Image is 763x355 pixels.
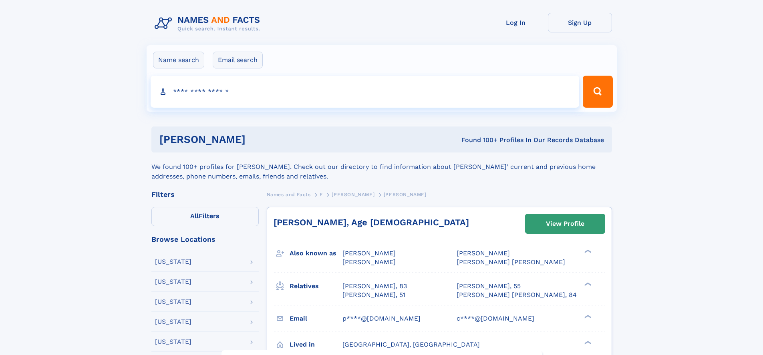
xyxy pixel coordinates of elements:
h3: Email [290,312,342,325]
span: All [190,212,199,220]
div: [US_STATE] [155,279,191,285]
div: Browse Locations [151,236,259,243]
span: F [320,192,323,197]
a: [PERSON_NAME], 83 [342,282,407,291]
h3: Relatives [290,279,342,293]
div: View Profile [546,215,584,233]
div: [US_STATE] [155,319,191,325]
a: [PERSON_NAME], 55 [457,282,521,291]
a: F [320,189,323,199]
input: search input [151,76,580,108]
span: [PERSON_NAME] [342,249,396,257]
a: View Profile [525,214,605,233]
div: [US_STATE] [155,299,191,305]
a: [PERSON_NAME] [PERSON_NAME], 84 [457,291,577,299]
a: Names and Facts [267,189,311,199]
label: Filters [151,207,259,226]
span: [PERSON_NAME] [342,258,396,266]
a: [PERSON_NAME] [332,189,374,199]
a: [PERSON_NAME], 51 [342,291,405,299]
a: Log In [484,13,548,32]
div: [US_STATE] [155,339,191,345]
label: Name search [153,52,204,68]
span: [PERSON_NAME] [332,192,374,197]
button: Search Button [583,76,612,108]
label: Email search [213,52,263,68]
a: [PERSON_NAME], Age [DEMOGRAPHIC_DATA] [274,217,469,227]
img: Logo Names and Facts [151,13,267,34]
div: We found 100+ profiles for [PERSON_NAME]. Check out our directory to find information about [PERS... [151,152,612,181]
span: [PERSON_NAME] [457,249,510,257]
h1: [PERSON_NAME] [159,134,354,144]
div: ❯ [582,314,592,319]
h3: Lived in [290,338,342,351]
a: Sign Up [548,13,612,32]
h3: Also known as [290,247,342,260]
span: [PERSON_NAME] [384,192,427,197]
div: Found 100+ Profiles In Our Records Database [353,136,604,144]
span: [PERSON_NAME] [PERSON_NAME] [457,258,565,266]
div: ❯ [582,281,592,287]
div: [US_STATE] [155,259,191,265]
div: ❯ [582,340,592,345]
div: Filters [151,191,259,198]
div: ❯ [582,249,592,254]
span: [GEOGRAPHIC_DATA], [GEOGRAPHIC_DATA] [342,341,480,348]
